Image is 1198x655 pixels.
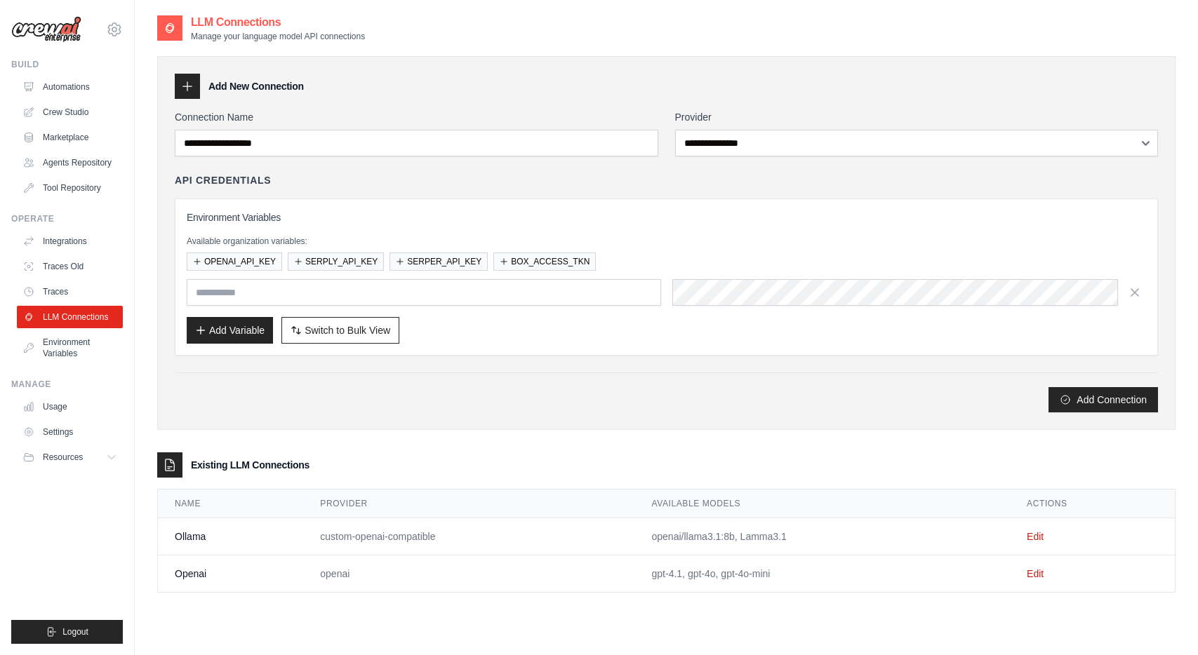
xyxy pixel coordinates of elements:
p: Available organization variables: [187,236,1146,247]
div: Manage [11,379,123,390]
td: openai [303,555,634,593]
a: Edit [1027,568,1044,579]
button: Logout [11,620,123,644]
a: Crew Studio [17,101,123,123]
p: Manage your language model API connections [191,31,365,42]
span: Logout [62,626,88,637]
button: Add Variable [187,317,273,344]
td: custom-openai-compatible [303,518,634,555]
a: Agents Repository [17,151,123,174]
a: Usage [17,396,123,418]
a: Marketplace [17,126,123,149]
a: Tool Repository [17,177,123,199]
th: Name [158,489,303,518]
div: Operate [11,213,123,224]
th: Provider [303,489,634,518]
h4: API Credentials [175,173,271,187]
button: Add Connection [1049,387,1158,412]
span: Resources [43,452,83,463]
img: Logo [11,16,81,43]
h3: Add New Connection [208,79,304,93]
a: Settings [17,421,123,443]
td: Ollama [158,518,303,555]
td: openai/llama3.1:8b, Lamma3.1 [635,518,1011,555]
a: Traces Old [17,255,123,278]
td: gpt-4.1, gpt-4o, gpt-4o-mini [635,555,1011,593]
a: Traces [17,281,123,303]
button: Switch to Bulk View [281,317,399,344]
th: Available Models [635,489,1011,518]
h3: Environment Variables [187,210,1146,224]
a: Edit [1027,531,1044,542]
button: BOX_ACCESS_TKN [493,252,596,271]
a: LLM Connections [17,306,123,328]
button: SERPLY_API_KEY [288,252,384,271]
span: Switch to Bulk View [305,323,390,337]
button: Resources [17,446,123,468]
a: Integrations [17,230,123,252]
a: Environment Variables [17,331,123,365]
h3: Existing LLM Connections [191,458,310,472]
a: Automations [17,76,123,98]
button: OPENAI_API_KEY [187,252,282,271]
label: Connection Name [175,110,658,124]
td: Openai [158,555,303,593]
button: SERPER_API_KEY [390,252,488,271]
th: Actions [1010,489,1175,518]
label: Provider [675,110,1159,124]
div: Build [11,59,123,70]
h2: LLM Connections [191,14,365,31]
